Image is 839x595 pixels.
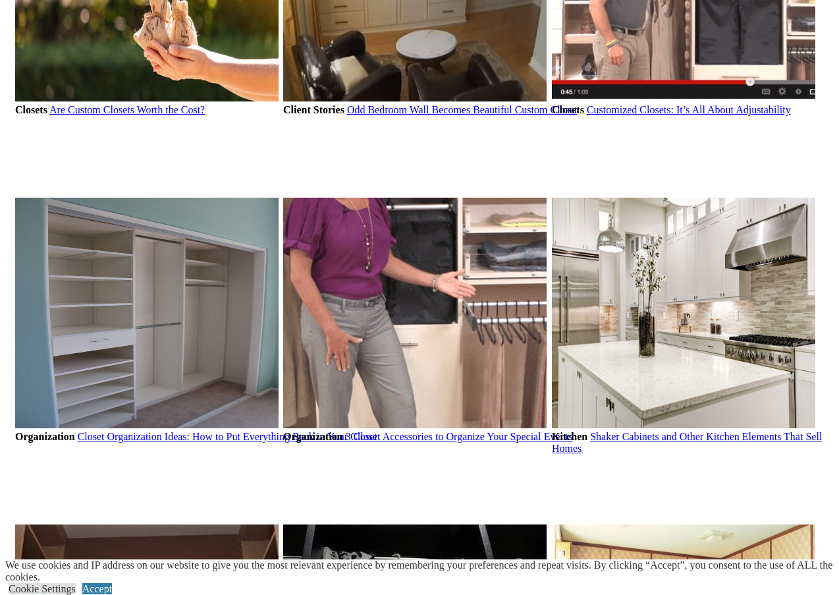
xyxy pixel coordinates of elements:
[82,583,112,594] a: Accept
[15,198,279,428] img: Closet Organization Ideas: How to Put Everything Back in Your Closet
[15,104,47,115] strong: Closets
[346,431,573,442] a: 3 Closet Accessories to Organize Your Special Events
[283,104,344,115] strong: Client Stories
[15,431,75,442] strong: Organization
[552,104,584,115] strong: Closets
[283,198,547,428] img: 3 Closet Accessories to Organize Your Special Events
[283,431,343,442] strong: Organization
[552,431,822,454] a: Shaker Cabinets and Other Kitchen Elements That Sell Homes
[347,104,578,115] a: Odd Bedroom Wall Becomes Beautiful Custom Closet
[552,431,587,442] strong: Kitchen
[49,104,205,115] a: Are Custom Closets Worth the Cost?
[78,431,377,442] a: Closet Organization Ideas: How to Put Everything Back in Your Closet
[587,104,791,115] a: Customized Closets: It’s All About Adjustability
[9,583,76,594] a: Cookie Settings
[5,559,839,583] div: We use cookies and IP address on our website to give you the most relevant experience by remember...
[552,198,815,428] img: Shaker Cabinets and Other Kitchen Elements That Sell Homes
